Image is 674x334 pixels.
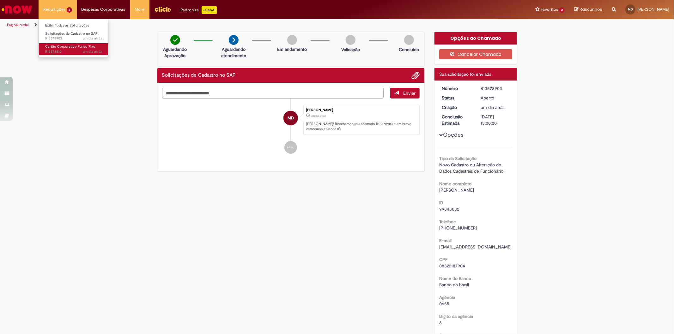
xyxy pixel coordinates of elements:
div: [PERSON_NAME] [306,108,416,112]
a: Aberto R13578903 : Solicitações de Cadastro no SAP [39,30,108,42]
button: Adicionar anexos [411,71,420,80]
ul: Trilhas de página [5,19,445,31]
span: um dia atrás [481,104,504,110]
span: R13578810 [45,49,102,54]
p: Concluído [399,46,419,53]
b: Nome do Banco [439,276,471,281]
span: um dia atrás [311,114,326,118]
span: Banco do brasil [439,282,469,288]
li: Mayara Canuto Doarte [162,105,420,135]
span: [PHONE_NUMBER] [439,225,477,231]
h2: Solicitações de Cadastro no SAP Histórico de tíquete [162,73,236,78]
p: Aguardando Aprovação [160,46,191,59]
span: More [135,6,145,13]
b: Tipo da Solicitação [439,156,477,161]
span: Sua solicitação foi enviada [439,71,491,77]
span: 0685 [439,301,449,307]
dt: Número [437,85,476,92]
dt: Status [437,95,476,101]
img: click_logo_yellow_360x200.png [154,4,171,14]
p: Aguardando atendimento [218,46,249,59]
div: 29/09/2025 18:44:54 [481,104,510,110]
span: 08322187904 [439,263,465,269]
img: check-circle-green.png [170,35,180,45]
div: R13578903 [481,85,510,92]
span: Rascunhos [580,6,602,12]
span: Enviar [403,90,416,96]
p: Em andamento [277,46,307,52]
div: Opções do Chamado [434,32,517,45]
a: Aberto R13578810 : Cartão Corporativo Fundo Fixo [39,43,108,55]
b: ID [439,200,443,206]
span: 2 [559,7,565,13]
span: R13578903 [45,36,102,41]
b: Dígito da agência [439,313,473,319]
span: um dia atrás [83,49,102,54]
img: img-circle-grey.png [287,35,297,45]
span: Solicitações de Cadastro no SAP [45,31,98,36]
button: Enviar [390,88,420,98]
time: 29/09/2025 18:44:54 [311,114,326,118]
a: Página inicial [7,22,29,27]
dt: Conclusão Estimada [437,114,476,126]
span: [PERSON_NAME] [439,187,474,193]
b: E-mail [439,238,452,243]
p: Validação [341,46,360,53]
button: Cancelar Chamado [439,49,512,59]
b: Agência [439,295,455,300]
dt: Criação [437,104,476,110]
b: Nome completo [439,181,471,187]
span: 2 [67,7,72,13]
span: [EMAIL_ADDRESS][DOMAIN_NAME] [439,244,512,250]
span: MD [628,7,633,11]
div: [DATE] 15:00:00 [481,114,510,126]
img: ServiceNow [1,3,33,16]
span: um dia atrás [83,36,102,41]
span: 8 [439,320,442,325]
span: MD [288,110,294,126]
span: 99848032 [439,206,459,212]
span: [PERSON_NAME] [637,7,669,12]
a: Exibir Todas as Solicitações [39,22,108,29]
ul: Histórico de tíquete [162,98,420,160]
time: 29/09/2025 18:15:21 [83,49,102,54]
span: Favoritos [541,6,558,13]
span: Requisições [43,6,65,13]
a: Rascunhos [574,7,602,13]
b: CPF [439,257,447,262]
p: [PERSON_NAME]! Recebemos seu chamado R13578903 e em breve estaremos atuando. [306,122,416,131]
span: Novo Cadastro ou Alteração de Dados Cadastrais de Funcionário [439,162,503,174]
img: img-circle-grey.png [346,35,355,45]
ul: Requisições [39,19,108,57]
span: Cartão Corporativo Fundo Fixo [45,44,95,49]
div: Mayara Canuto Doarte [283,111,298,125]
textarea: Digite sua mensagem aqui... [162,88,384,98]
span: Despesas Corporativas [82,6,125,13]
p: +GenAi [202,6,217,14]
img: img-circle-grey.png [404,35,414,45]
div: Aberto [481,95,510,101]
b: Telefone [439,219,456,224]
img: arrow-next.png [229,35,239,45]
div: Padroniza [181,6,217,14]
time: 29/09/2025 18:44:55 [83,36,102,41]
